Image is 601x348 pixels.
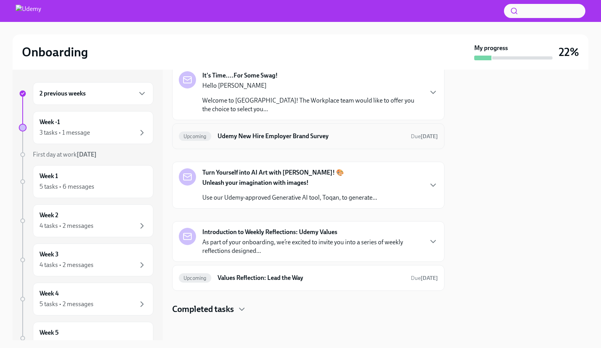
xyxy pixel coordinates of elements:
strong: It's Time....For Some Swag! [202,71,278,80]
h6: Week 4 [40,289,59,298]
h6: Week 5 [40,328,59,337]
a: Week 34 tasks • 2 messages [19,243,153,276]
a: Week 15 tasks • 6 messages [19,165,153,198]
div: 4 tasks • 2 messages [40,339,94,348]
span: Upcoming [179,275,211,281]
div: 4 tasks • 2 messages [40,222,94,230]
div: Completed tasks [172,303,444,315]
strong: Turn Yourself into AI Art with [PERSON_NAME]! 🎨 [202,168,344,177]
p: Welcome to [GEOGRAPHIC_DATA]! The Workplace team would like to offer you the choice to select you... [202,96,422,114]
h6: Values Reflection: Lead the Way [218,274,405,282]
h6: Week -1 [40,118,60,126]
h6: Week 3 [40,250,59,259]
strong: Unleash your imagination with images! [202,179,309,186]
a: Week -13 tasks • 1 message [19,111,153,144]
span: Upcoming [179,133,211,139]
h6: Week 1 [40,172,58,180]
strong: [DATE] [421,133,438,140]
a: Week 45 tasks • 2 messages [19,283,153,316]
div: 2 previous weeks [33,82,153,105]
div: 5 tasks • 6 messages [40,182,94,191]
img: Udemy [16,5,41,17]
p: Use our Udemy-approved Generative AI tool, Toqan, to generate... [202,193,377,202]
p: Hello [PERSON_NAME] [202,81,422,90]
h4: Completed tasks [172,303,234,315]
a: UpcomingValues Reflection: Lead the WayDue[DATE] [179,272,438,284]
div: 5 tasks • 2 messages [40,300,94,308]
h3: 22% [559,45,579,59]
span: August 30th, 2025 11:00 [411,133,438,140]
a: UpcomingUdemy New Hire Employer Brand SurveyDue[DATE] [179,130,438,142]
div: 4 tasks • 2 messages [40,261,94,269]
a: Week 24 tasks • 2 messages [19,204,153,237]
h6: 2 previous weeks [40,89,86,98]
span: First day at work [33,151,97,158]
span: September 1st, 2025 11:00 [411,274,438,282]
h2: Onboarding [22,44,88,60]
a: First day at work[DATE] [19,150,153,159]
strong: Introduction to Weekly Reflections: Udemy Values [202,228,337,236]
strong: My progress [474,44,508,52]
strong: [DATE] [77,151,97,158]
p: As part of your onboarding, we’re excited to invite you into a series of weekly reflections desig... [202,238,422,255]
span: Due [411,275,438,281]
h6: Udemy New Hire Employer Brand Survey [218,132,405,141]
h6: Week 2 [40,211,58,220]
div: 3 tasks • 1 message [40,128,90,137]
span: Due [411,133,438,140]
strong: [DATE] [421,275,438,281]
